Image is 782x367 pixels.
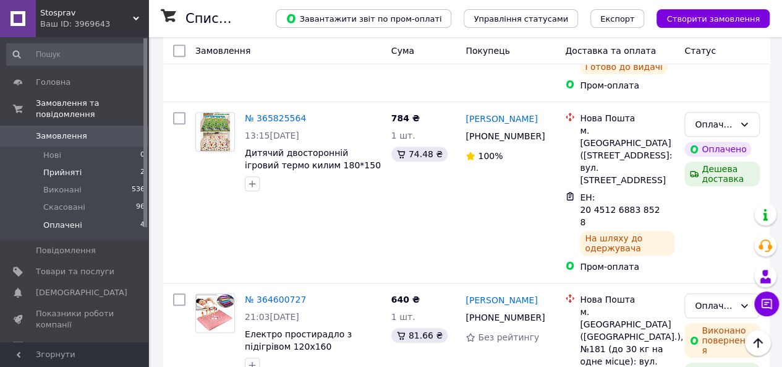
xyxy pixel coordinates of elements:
[465,46,509,56] span: Покупець
[684,162,760,186] div: Дешева доставка
[36,287,127,298] span: [DEMOGRAPHIC_DATA]
[580,261,674,273] div: Пром-оплата
[464,9,578,28] button: Управління статусами
[140,220,145,231] span: 4
[391,113,420,123] span: 784 ₴
[391,312,415,322] span: 1 шт.
[478,151,503,161] span: 100%
[200,113,230,151] img: Фото товару
[43,184,82,196] span: Виконані
[391,131,415,140] span: 1 шт.
[745,330,771,356] button: Наверх
[478,332,539,342] span: Без рейтингу
[684,142,751,157] div: Оплачено
[391,46,414,56] span: Cума
[580,231,674,256] div: На шляху до одержувача
[391,295,420,304] span: 640 ₴
[36,308,114,330] span: Показники роботи компанії
[391,328,448,343] div: 81.66 ₴
[195,293,235,333] a: Фото товару
[140,150,145,161] span: 0
[754,291,779,316] button: Чат з покупцем
[684,46,716,56] span: Статус
[36,266,114,277] span: Товари та послуги
[600,14,635,24] span: Експорт
[196,294,234,332] img: Фото товару
[286,13,441,24] span: Завантажити звіт по пром-оплаті
[245,131,299,140] span: 13:15[DATE]
[43,150,61,161] span: Нові
[132,184,145,196] span: 536
[40,7,133,19] span: Stosprav
[666,14,760,24] span: Створити замовлення
[580,293,674,306] div: Нова Пошта
[465,113,537,125] a: [PERSON_NAME]
[695,118,734,131] div: Оплачено
[36,98,148,120] span: Замовлення та повідомлення
[245,295,306,304] a: № 364600727
[6,43,146,66] input: Пошук
[245,148,381,207] a: Дитячий двосторонній ігровий термо килим 180*150 термокилимок двосторонній термогар для розвитку ...
[136,202,145,213] span: 96
[580,124,674,186] div: м. [GEOGRAPHIC_DATA] ([STREET_ADDRESS]: вул. [STREET_ADDRESS]
[36,245,96,256] span: Повідомлення
[580,112,674,124] div: Нова Пошта
[245,312,299,322] span: 21:03[DATE]
[644,13,770,23] a: Створити замовлення
[657,9,770,28] button: Створити замовлення
[391,147,448,162] div: 74.48 ₴
[36,131,87,142] span: Замовлення
[43,202,85,213] span: Скасовані
[245,113,306,123] a: № 365825564
[580,192,660,227] span: ЕН: 20 4512 6883 8528
[695,299,734,313] div: Оплачено
[185,11,311,26] h1: Список замовлень
[36,77,70,88] span: Головна
[474,14,568,24] span: Управління статусами
[590,9,645,28] button: Експорт
[195,112,235,152] a: Фото товару
[463,127,545,145] div: [PHONE_NUMBER]
[565,46,656,56] span: Доставка та оплата
[463,309,545,326] div: [PHONE_NUMBER]
[195,46,250,56] span: Замовлення
[580,79,674,92] div: Пром-оплата
[140,167,145,178] span: 2
[276,9,451,28] button: Завантажити звіт по пром-оплаті
[684,323,760,358] div: Виконано повернення
[36,341,68,352] span: Відгуки
[580,59,668,74] div: Готово до видачі
[43,167,82,178] span: Прийняті
[465,294,537,306] a: [PERSON_NAME]
[40,19,148,30] div: Ваш ID: 3969643
[43,220,82,231] span: Оплачені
